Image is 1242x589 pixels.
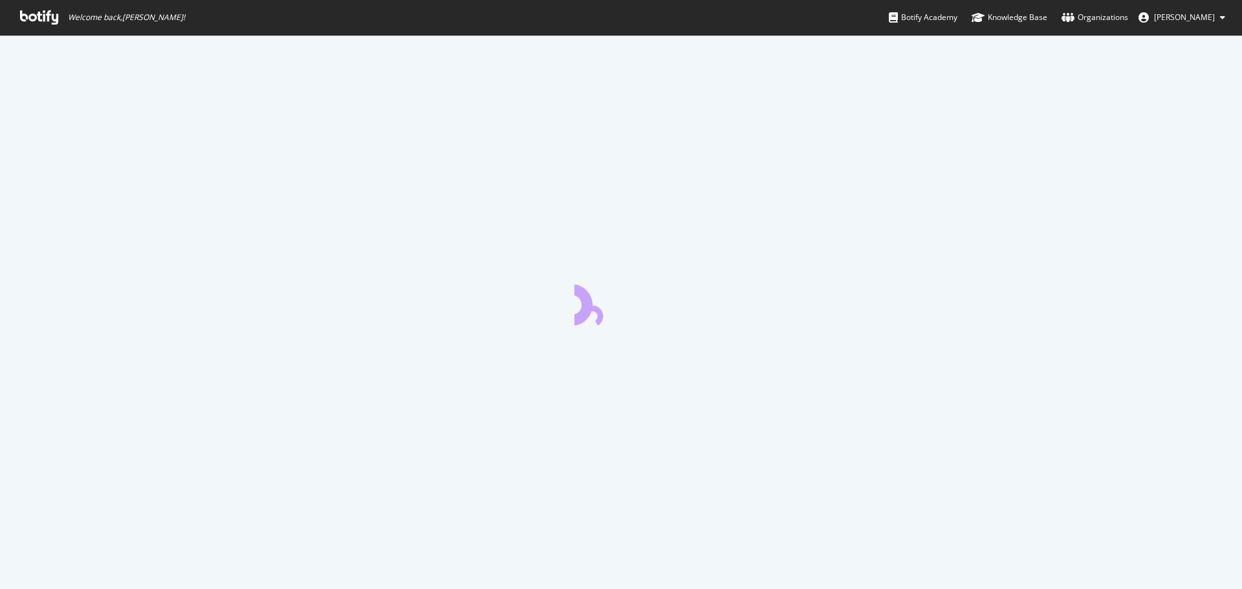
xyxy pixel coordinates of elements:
[1154,12,1215,23] span: Marcel Köhler
[1128,7,1236,28] button: [PERSON_NAME]
[574,279,668,325] div: animation
[1062,11,1128,24] div: Organizations
[972,11,1047,24] div: Knowledge Base
[889,11,957,24] div: Botify Academy
[68,12,185,23] span: Welcome back, [PERSON_NAME] !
